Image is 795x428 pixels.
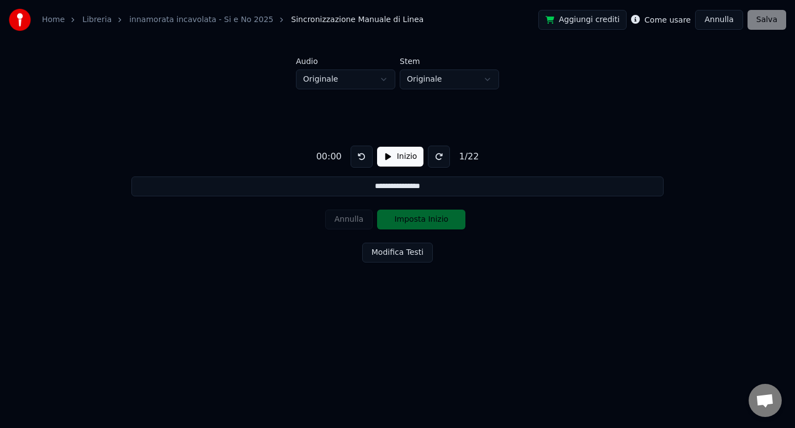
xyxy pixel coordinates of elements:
button: Aggiungi crediti [538,10,627,30]
div: 1 / 22 [454,150,483,163]
label: Audio [296,57,395,65]
span: Sincronizzazione Manuale di Linea [291,14,423,25]
a: Home [42,14,65,25]
div: Aprire la chat [749,384,782,417]
div: 00:00 [312,150,346,163]
nav: breadcrumb [42,14,423,25]
img: youka [9,9,31,31]
button: Inizio [377,147,424,167]
button: Annulla [695,10,743,30]
a: Libreria [82,14,112,25]
label: Stem [400,57,499,65]
label: Come usare [644,16,691,24]
a: innamorata incavolata - Si e No 2025 [129,14,273,25]
button: Modifica Testi [362,243,433,263]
